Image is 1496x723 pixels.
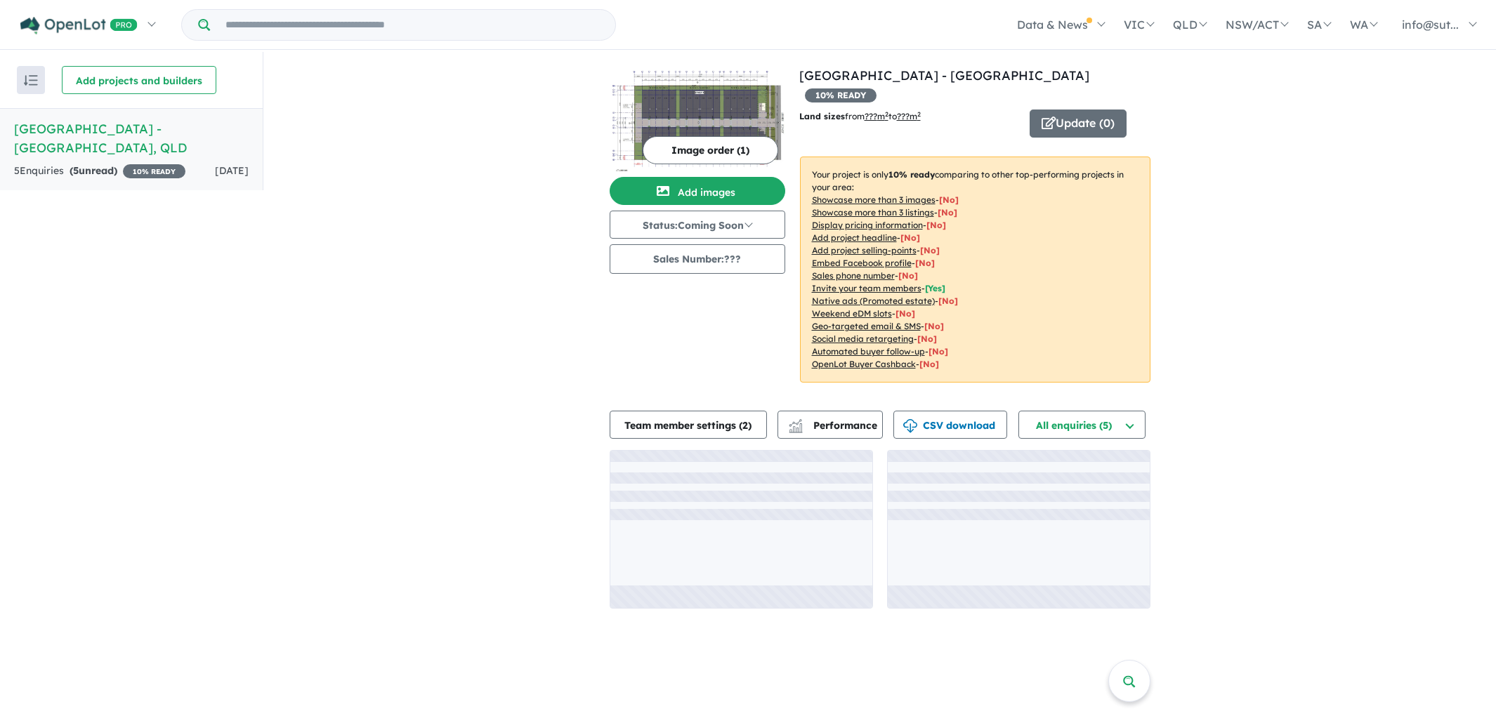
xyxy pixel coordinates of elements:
span: [DATE] [215,164,249,177]
span: [No] [919,359,939,369]
u: Showcase more than 3 images [812,194,936,205]
h5: [GEOGRAPHIC_DATA] - [GEOGRAPHIC_DATA] , QLD [14,119,249,157]
u: Display pricing information [812,220,923,230]
span: 10 % READY [123,164,185,178]
span: 2 [742,419,748,432]
u: ???m [897,111,921,121]
input: Try estate name, suburb, builder or developer [213,10,612,40]
button: Sales Number:??? [610,244,785,274]
strong: ( unread) [70,164,117,177]
button: Status:Coming Soon [610,211,785,239]
p: Your project is only comparing to other top-performing projects in your area: - - - - - - - - - -... [800,157,1150,383]
img: bar-chart.svg [789,423,803,432]
b: Land sizes [799,111,845,121]
span: [ No ] [920,245,940,256]
u: Showcase more than 3 listings [812,207,934,218]
sup: 2 [917,110,921,118]
u: Geo-targeted email & SMS [812,321,921,331]
u: Social media retargeting [812,333,914,344]
b: 10 % ready [888,169,935,180]
span: [ No ] [900,232,920,243]
u: Embed Facebook profile [812,258,912,268]
u: Add project selling-points [812,245,917,256]
span: [No] [938,296,958,306]
u: Automated buyer follow-up [812,346,925,357]
div: 5 Enquir ies [14,163,185,180]
button: Image order (1) [643,136,778,164]
span: [ No ] [926,220,946,230]
span: Performance [791,419,877,432]
span: [No] [895,308,915,319]
span: [ No ] [915,258,935,268]
button: Update (0) [1030,110,1127,138]
span: [ No ] [939,194,959,205]
span: 10 % READY [805,88,877,102]
button: Performance [777,411,883,439]
span: [ Yes ] [925,283,945,293]
span: [No] [929,346,948,357]
img: sort.svg [24,75,38,86]
a: [GEOGRAPHIC_DATA] - [GEOGRAPHIC_DATA] [799,67,1089,84]
span: to [888,111,921,121]
img: line-chart.svg [789,419,801,427]
sup: 2 [885,110,888,118]
span: [No] [924,321,944,331]
u: Weekend eDM slots [812,308,892,319]
img: Openlot PRO Logo White [20,17,138,34]
span: info@sut... [1402,18,1459,32]
u: ??? m [865,111,888,121]
u: Add project headline [812,232,897,243]
span: [ No ] [898,270,918,281]
u: Sales phone number [812,270,895,281]
button: CSV download [893,411,1007,439]
p: from [799,110,1019,124]
span: [No] [917,333,937,344]
img: Wattle Grove Estate - Burpengary [610,66,785,171]
button: Team member settings (2) [610,411,767,439]
span: 5 [73,164,79,177]
u: Invite your team members [812,283,921,293]
u: Native ads (Promoted estate) [812,296,935,306]
u: OpenLot Buyer Cashback [812,359,916,369]
img: download icon [903,419,917,433]
button: Add projects and builders [62,66,216,94]
button: Add images [610,177,785,205]
span: [ No ] [938,207,957,218]
button: All enquiries (5) [1018,411,1146,439]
